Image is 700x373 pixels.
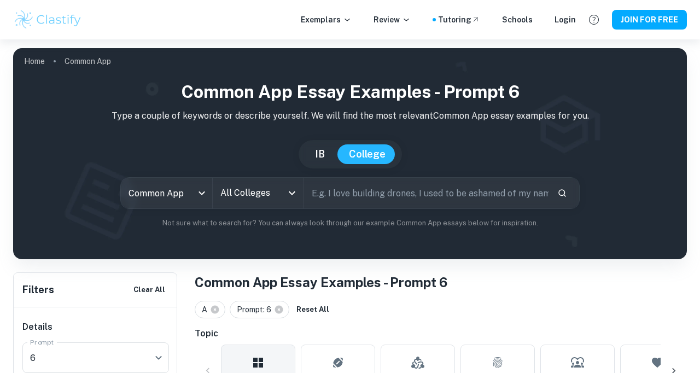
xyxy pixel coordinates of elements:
button: College [338,144,396,164]
h1: Common App Essay Examples - Prompt 6 [22,79,678,105]
p: Not sure what to search for? You can always look through our example Common App essays below for ... [22,218,678,229]
button: JOIN FOR FREE [612,10,687,30]
input: E.g. I love building drones, I used to be ashamed of my name... [304,178,549,208]
p: Review [374,14,411,26]
h6: Topic [195,327,687,340]
div: Prompt: 6 [230,301,289,318]
button: Search [553,184,571,202]
span: Prompt: 6 [237,304,276,316]
button: Open [284,185,300,201]
img: Clastify logo [13,9,83,31]
h1: Common App Essay Examples - Prompt 6 [195,272,687,292]
a: Schools [502,14,533,26]
span: A [202,304,212,316]
a: Tutoring [438,14,480,26]
h6: Filters [22,282,54,298]
button: Clear All [131,282,168,298]
div: 6 [22,342,161,373]
img: profile cover [13,48,687,259]
label: Prompt [30,337,54,347]
h6: Details [22,320,169,334]
button: Help and Feedback [585,10,603,29]
div: A [195,301,225,318]
p: Common App [65,55,111,67]
a: Home [24,54,45,69]
button: Reset All [294,301,332,318]
a: Login [555,14,576,26]
p: Type a couple of keywords or describe yourself. We will find the most relevant Common App essay e... [22,109,678,123]
button: IB [304,144,336,164]
p: Exemplars [301,14,352,26]
div: Common App [121,178,212,208]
